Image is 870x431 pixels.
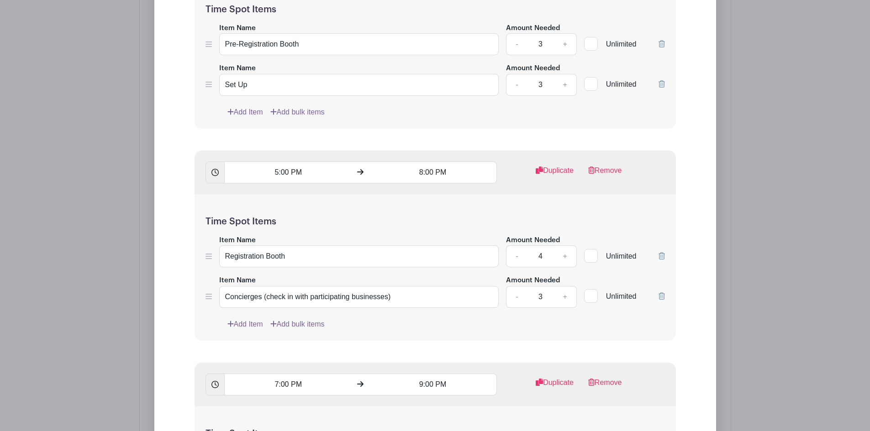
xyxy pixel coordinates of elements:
[606,80,637,88] span: Unlimited
[227,107,263,118] a: Add Item
[224,161,352,183] input: Set Start Time
[369,161,497,183] input: Set End Time
[588,377,622,395] a: Remove
[606,40,637,48] span: Unlimited
[506,245,527,267] a: -
[369,374,497,395] input: Set End Time
[554,33,576,55] a: +
[536,377,574,395] a: Duplicate
[219,235,256,246] label: Item Name
[506,63,560,74] label: Amount Needed
[227,319,263,330] a: Add Item
[270,107,325,118] a: Add bulk items
[219,33,499,55] input: e.g. Snacks or Check-in Attendees
[219,74,499,96] input: e.g. Snacks or Check-in Attendees
[506,286,527,308] a: -
[506,33,527,55] a: -
[554,74,576,96] a: +
[206,216,665,227] h5: Time Spot Items
[219,286,499,308] input: e.g. Snacks or Check-in Attendees
[219,245,499,267] input: e.g. Snacks or Check-in Attendees
[219,23,256,34] label: Item Name
[506,23,560,34] label: Amount Needed
[536,165,574,183] a: Duplicate
[606,252,637,260] span: Unlimited
[506,74,527,96] a: -
[588,165,622,183] a: Remove
[506,275,560,286] label: Amount Needed
[554,245,576,267] a: +
[224,374,352,395] input: Set Start Time
[270,319,325,330] a: Add bulk items
[554,286,576,308] a: +
[206,4,665,15] h5: Time Spot Items
[506,235,560,246] label: Amount Needed
[606,292,637,300] span: Unlimited
[219,63,256,74] label: Item Name
[219,275,256,286] label: Item Name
